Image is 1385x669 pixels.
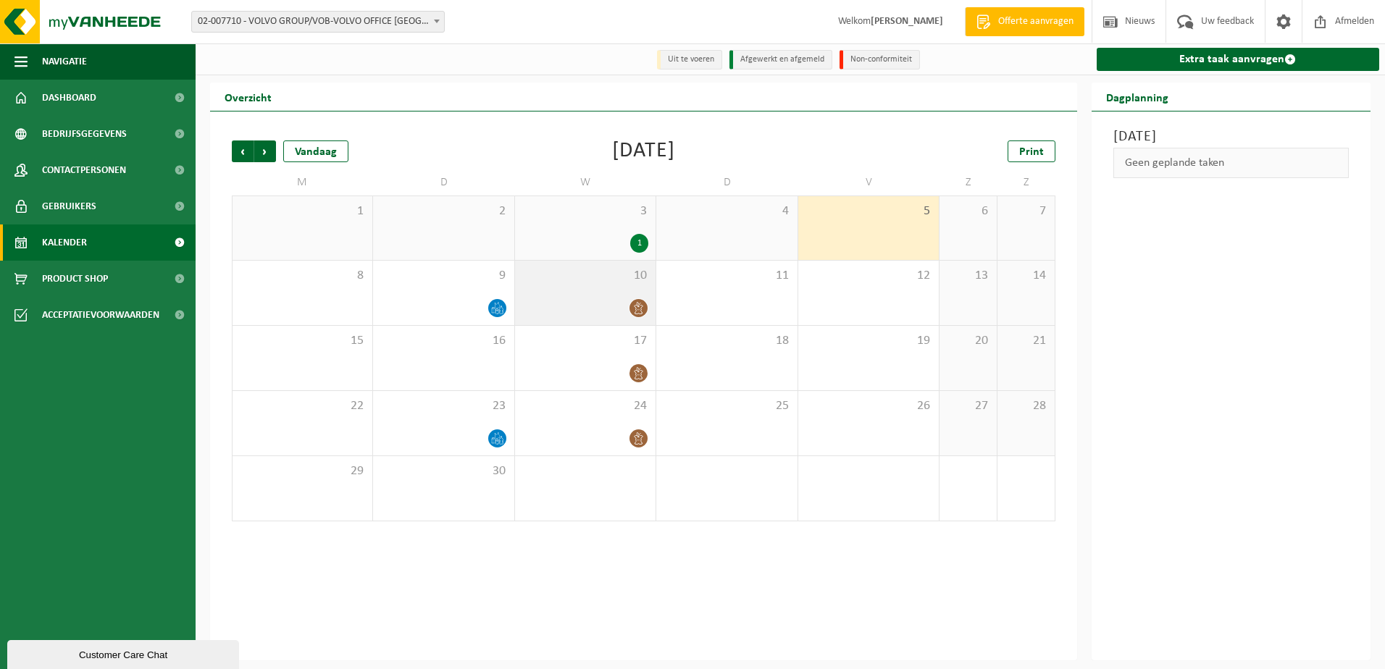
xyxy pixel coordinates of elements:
[191,11,445,33] span: 02-007710 - VOLVO GROUP/VOB-VOLVO OFFICE BRUSSELS - BERCHEM-SAINTE-AGATHE
[522,268,648,284] span: 10
[806,398,932,414] span: 26
[42,152,126,188] span: Contactpersonen
[42,116,127,152] span: Bedrijfsgegevens
[1113,126,1350,148] h3: [DATE]
[373,169,514,195] td: D
[7,637,242,669] iframe: chat widget
[947,333,989,349] span: 20
[380,268,506,284] span: 9
[380,203,506,219] span: 2
[1005,398,1047,414] span: 28
[965,7,1084,36] a: Offerte aanvragen
[1092,83,1183,111] h2: Dagplanning
[232,169,373,195] td: M
[522,203,648,219] span: 3
[657,50,722,70] li: Uit te voeren
[997,169,1055,195] td: Z
[664,398,790,414] span: 25
[515,169,656,195] td: W
[210,83,286,111] h2: Overzicht
[664,333,790,349] span: 18
[522,398,648,414] span: 24
[798,169,940,195] td: V
[380,333,506,349] span: 16
[1008,140,1055,162] a: Print
[283,140,348,162] div: Vandaag
[1019,146,1044,158] span: Print
[240,203,365,219] span: 1
[806,333,932,349] span: 19
[254,140,276,162] span: Volgende
[664,203,790,219] span: 4
[240,463,365,479] span: 29
[240,268,365,284] span: 8
[995,14,1077,29] span: Offerte aanvragen
[806,268,932,284] span: 12
[729,50,832,70] li: Afgewerkt en afgemeld
[947,398,989,414] span: 27
[232,140,254,162] span: Vorige
[380,463,506,479] span: 30
[871,16,943,27] strong: [PERSON_NAME]
[1097,48,1380,71] a: Extra taak aanvragen
[42,224,87,261] span: Kalender
[806,203,932,219] span: 5
[42,43,87,80] span: Navigatie
[656,169,798,195] td: D
[192,12,444,32] span: 02-007710 - VOLVO GROUP/VOB-VOLVO OFFICE BRUSSELS - BERCHEM-SAINTE-AGATHE
[947,203,989,219] span: 6
[522,333,648,349] span: 17
[947,268,989,284] span: 13
[940,169,997,195] td: Z
[42,261,108,297] span: Product Shop
[1005,268,1047,284] span: 14
[1005,203,1047,219] span: 7
[612,140,675,162] div: [DATE]
[240,333,365,349] span: 15
[380,398,506,414] span: 23
[1113,148,1350,178] div: Geen geplande taken
[42,297,159,333] span: Acceptatievoorwaarden
[240,398,365,414] span: 22
[42,188,96,224] span: Gebruikers
[42,80,96,116] span: Dashboard
[1005,333,1047,349] span: 21
[630,234,648,253] div: 1
[840,50,920,70] li: Non-conformiteit
[664,268,790,284] span: 11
